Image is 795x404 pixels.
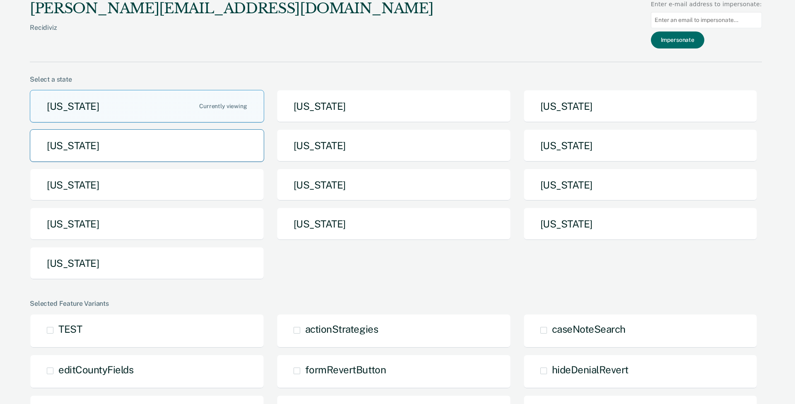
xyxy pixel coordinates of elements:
button: [US_STATE] [277,129,511,162]
button: [US_STATE] [277,169,511,201]
span: caseNoteSearch [552,323,626,335]
span: actionStrategies [305,323,378,335]
span: formRevertButton [305,364,386,375]
button: Impersonate [651,31,704,48]
button: [US_STATE] [30,90,264,123]
span: TEST [58,323,82,335]
input: Enter an email to impersonate... [651,12,762,28]
div: Select a state [30,75,762,83]
span: hideDenialRevert [552,364,629,375]
button: [US_STATE] [30,129,264,162]
div: Recidiviz [30,24,433,45]
div: Selected Feature Variants [30,300,762,307]
button: [US_STATE] [523,90,758,123]
button: [US_STATE] [523,129,758,162]
button: [US_STATE] [30,247,264,280]
button: [US_STATE] [277,208,511,240]
button: [US_STATE] [30,208,264,240]
span: editCountyFields [58,364,133,375]
button: [US_STATE] [30,169,264,201]
button: [US_STATE] [523,208,758,240]
button: [US_STATE] [277,90,511,123]
button: [US_STATE] [523,169,758,201]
